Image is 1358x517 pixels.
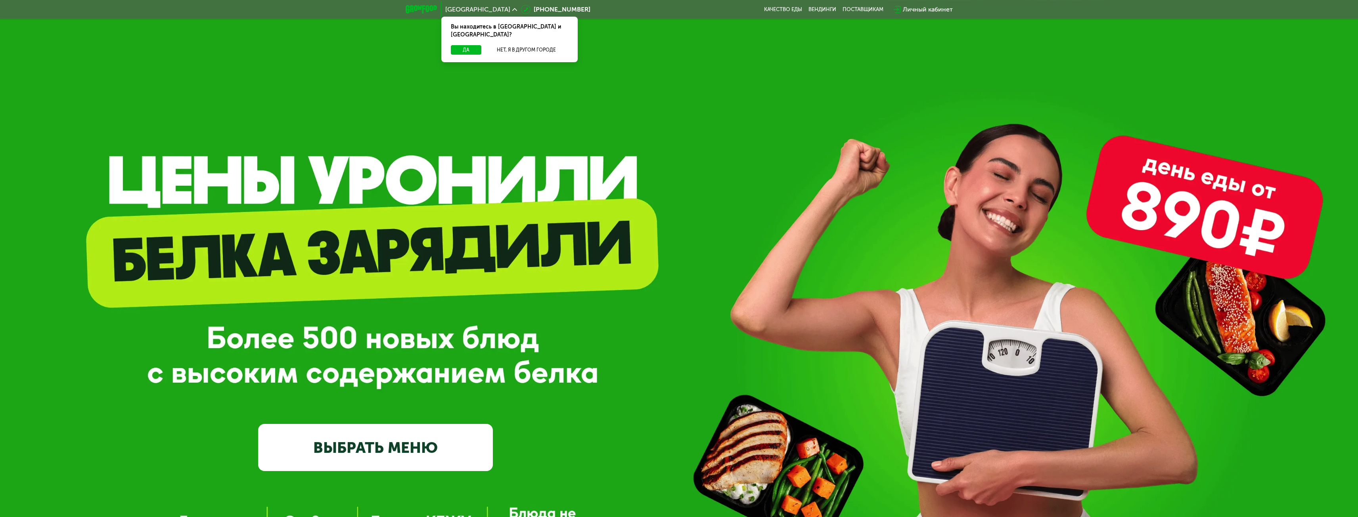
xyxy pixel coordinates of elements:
[258,424,493,471] a: ВЫБРАТЬ МЕНЮ
[485,45,568,55] button: Нет, я в другом городе
[903,5,953,14] div: Личный кабинет
[445,6,510,13] span: [GEOGRAPHIC_DATA]
[764,6,802,13] a: Качество еды
[441,17,578,45] div: Вы находитесь в [GEOGRAPHIC_DATA] и [GEOGRAPHIC_DATA]?
[521,5,590,14] a: [PHONE_NUMBER]
[843,6,883,13] div: поставщикам
[451,45,481,55] button: Да
[808,6,836,13] a: Вендинги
